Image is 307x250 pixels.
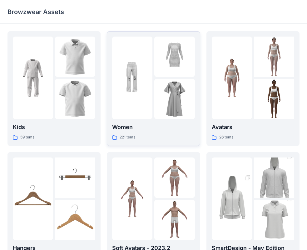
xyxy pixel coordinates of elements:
img: folder 1 [212,58,252,98]
img: folder 3 [254,79,294,119]
img: folder 1 [13,58,53,98]
p: Browzwear Assets [7,7,64,16]
p: Kids [13,123,95,132]
img: folder 2 [55,37,95,77]
img: folder 1 [212,168,252,229]
p: 221 items [120,134,135,141]
p: Avatars [212,123,294,132]
img: folder 1 [112,58,152,98]
img: folder 3 [154,200,195,240]
img: folder 2 [154,37,195,77]
p: Women [112,123,195,132]
img: folder 1 [112,178,152,219]
img: folder 1 [13,178,53,219]
p: 59 items [20,134,34,141]
img: folder 2 [254,147,294,208]
p: 26 items [219,134,233,141]
a: folder 1folder 2folder 3Avatars26items [206,31,300,146]
img: folder 2 [55,157,95,198]
img: folder 3 [55,200,95,240]
img: folder 3 [55,79,95,119]
img: folder 2 [154,157,195,198]
a: folder 1folder 2folder 3Kids59items [7,31,101,146]
a: folder 1folder 2folder 3Women221items [107,31,200,146]
img: folder 3 [154,79,195,119]
img: folder 2 [254,37,294,77]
